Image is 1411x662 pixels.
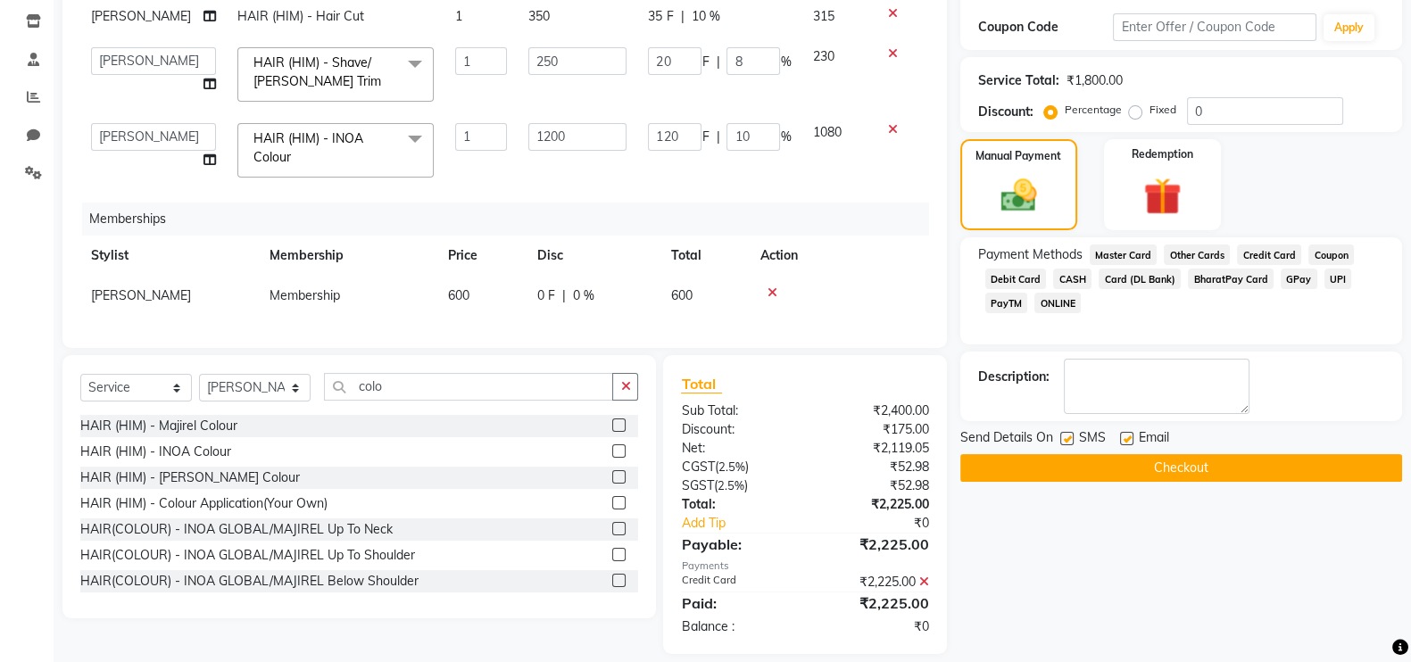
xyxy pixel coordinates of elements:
[805,458,942,476] div: ₹52.98
[1237,244,1301,265] span: Credit Card
[812,8,834,24] span: 315
[1324,14,1374,41] button: Apply
[812,48,834,64] span: 230
[716,53,719,71] span: |
[805,401,942,420] div: ₹2,400.00
[253,130,363,165] span: HAIR (HIM) - INOA Colour
[668,439,805,458] div: Net:
[82,203,942,236] div: Memberships
[1281,269,1317,289] span: GPay
[80,236,259,276] th: Stylist
[291,149,299,165] a: x
[805,495,942,514] div: ₹2,225.00
[716,128,719,146] span: |
[978,103,1033,121] div: Discount:
[253,54,381,89] span: HAIR (HIM) - Shave/ [PERSON_NAME] Trim
[671,287,693,303] span: 600
[80,546,415,565] div: HAIR(COLOUR) - INOA GLOBAL/MAJIREL Up To Shoulder
[668,458,805,476] div: ( )
[1308,244,1354,265] span: Coupon
[1132,173,1192,219] img: _gift.svg
[701,128,709,146] span: F
[985,293,1028,313] span: PayTM
[975,148,1061,164] label: Manual Payment
[750,236,929,276] th: Action
[668,573,805,592] div: Credit Card
[978,245,1083,264] span: Payment Methods
[80,520,393,539] div: HAIR(COLOUR) - INOA GLOBAL/MAJIREL Up To Neck
[1065,102,1122,118] label: Percentage
[437,236,527,276] th: Price
[805,573,942,592] div: ₹2,225.00
[681,559,928,574] div: Payments
[1090,244,1158,265] span: Master Card
[978,71,1059,90] div: Service Total:
[828,514,942,533] div: ₹0
[805,476,942,495] div: ₹52.98
[1079,428,1106,451] span: SMS
[80,494,328,513] div: HAIR (HIM) - Colour Application(Your Own)
[537,286,555,305] span: 0 F
[668,592,805,614] div: Paid:
[978,368,1050,386] div: Description:
[805,534,942,555] div: ₹2,225.00
[455,8,462,24] span: 1
[1324,269,1352,289] span: UPI
[780,53,791,71] span: %
[448,287,469,303] span: 600
[562,286,566,305] span: |
[1132,146,1193,162] label: Redemption
[805,420,942,439] div: ₹175.00
[680,7,684,26] span: |
[717,478,743,492] span: 2.5%
[1188,269,1274,289] span: BharatPay Card
[990,175,1048,216] img: _cash.svg
[668,617,805,636] div: Balance :
[80,443,231,461] div: HAIR (HIM) - INOA Colour
[1099,269,1181,289] span: Card (DL Bank)
[80,417,237,435] div: HAIR (HIM) - Majirel Colour
[668,514,827,533] a: Add Tip
[1139,428,1169,451] span: Email
[528,8,550,24] span: 350
[80,572,419,591] div: HAIR(COLOUR) - INOA GLOBAL/MAJIREL Below Shoulder
[91,8,191,24] span: [PERSON_NAME]
[1067,71,1123,90] div: ₹1,800.00
[812,124,841,140] span: 1080
[668,534,805,555] div: Payable:
[668,401,805,420] div: Sub Total:
[259,236,437,276] th: Membership
[1164,244,1230,265] span: Other Cards
[681,459,714,475] span: CGST
[780,128,791,146] span: %
[573,286,594,305] span: 0 %
[985,269,1047,289] span: Debit Card
[648,7,673,26] span: 35 F
[381,73,389,89] a: x
[237,8,364,24] span: HAIR (HIM) - Hair Cut
[660,236,750,276] th: Total
[681,375,722,393] span: Total
[691,7,719,26] span: 10 %
[1034,293,1081,313] span: ONLINE
[1150,102,1176,118] label: Fixed
[681,477,713,493] span: SGST
[91,287,191,303] span: [PERSON_NAME]
[270,287,340,303] span: Membership
[527,236,660,276] th: Disc
[668,495,805,514] div: Total:
[805,617,942,636] div: ₹0
[1053,269,1091,289] span: CASH
[718,459,744,474] span: 2.5%
[668,476,805,495] div: ( )
[701,53,709,71] span: F
[978,18,1114,37] div: Coupon Code
[960,454,1402,482] button: Checkout
[80,468,300,487] div: HAIR (HIM) - [PERSON_NAME] Colour
[1113,13,1316,41] input: Enter Offer / Coupon Code
[668,420,805,439] div: Discount:
[805,592,942,614] div: ₹2,225.00
[805,439,942,458] div: ₹2,119.05
[324,373,613,401] input: Search or Scan
[960,428,1053,451] span: Send Details On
